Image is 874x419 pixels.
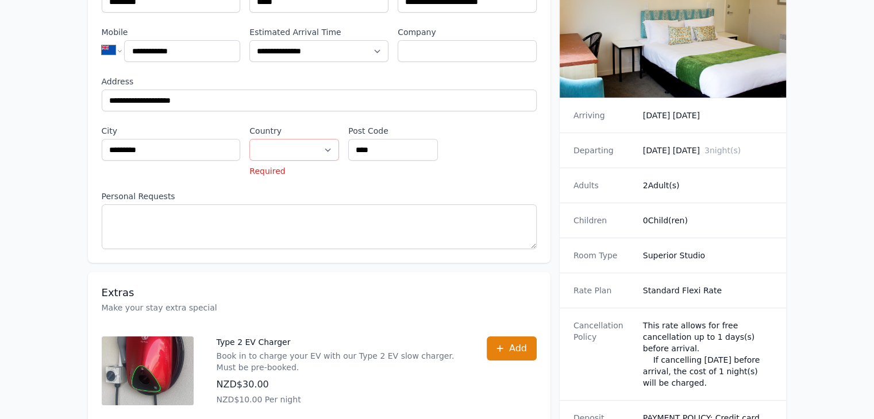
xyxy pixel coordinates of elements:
label: Post Code [348,125,438,137]
dt: Rate Plan [573,285,634,296]
dd: [DATE] [DATE] [643,110,773,121]
label: City [102,125,241,137]
p: Type 2 EV Charger [217,336,464,348]
label: Company [398,26,537,38]
span: Add [509,342,527,355]
dd: Superior Studio [643,250,773,261]
p: NZD$10.00 Per night [217,394,464,405]
dt: Room Type [573,250,634,261]
div: This rate allows for free cancellation up to 1 days(s) before arrival. If cancelling [DATE] befor... [643,320,773,389]
label: Estimated Arrival Time [249,26,388,38]
dd: 2 Adult(s) [643,180,773,191]
dt: Adults [573,180,634,191]
dd: 0 Child(ren) [643,215,773,226]
label: Mobile [102,26,241,38]
dt: Departing [573,145,634,156]
p: Make your stay extra special [102,302,537,313]
dd: Standard Flexi Rate [643,285,773,296]
p: Book in to charge your EV with our Type 2 EV slow charger. Must be pre-booked. [217,350,464,373]
p: NZD$30.00 [217,378,464,391]
img: Type 2 EV Charger [102,336,194,405]
span: 3 night(s) [704,146,741,155]
dt: Arriving [573,110,634,121]
label: Country [249,125,339,137]
button: Add [487,336,537,360]
h3: Extras [102,286,537,300]
p: Required [249,165,339,177]
dt: Children [573,215,634,226]
dt: Cancellation Policy [573,320,634,389]
label: Personal Requests [102,191,537,202]
dd: [DATE] [DATE] [643,145,773,156]
label: Address [102,76,537,87]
